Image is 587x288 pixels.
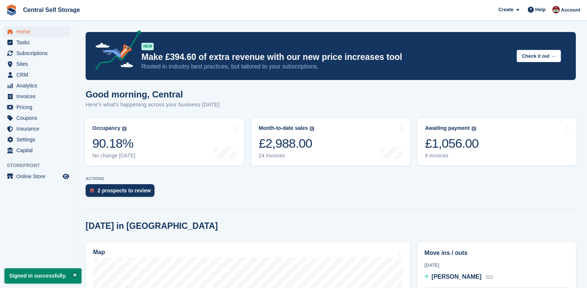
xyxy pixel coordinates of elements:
[16,171,61,182] span: Online Store
[89,30,141,73] img: price-adjustments-announcement-icon-8257ccfd72463d97f412b2fc003d46551f7dbcb40ab6d574587a9cd5c0d94...
[310,127,314,131] img: icon-info-grey-7440780725fd019a000dd9b08b2336e03edf1995a4989e88bcd33f0948082b44.svg
[535,6,546,13] span: Help
[16,134,61,145] span: Settings
[4,102,70,112] a: menu
[425,125,470,131] div: Awaiting payment
[425,136,479,151] div: £1,056.00
[98,188,151,193] div: 2 prospects to review
[4,48,70,58] a: menu
[86,176,576,181] p: ACTIONS
[92,153,135,159] div: No change [DATE]
[16,37,61,48] span: Tasks
[472,127,476,131] img: icon-info-grey-7440780725fd019a000dd9b08b2336e03edf1995a4989e88bcd33f0948082b44.svg
[16,124,61,134] span: Insurance
[141,52,511,63] p: Make £394.60 of extra revenue with our new price increases tool
[122,127,127,131] img: icon-info-grey-7440780725fd019a000dd9b08b2336e03edf1995a4989e88bcd33f0948082b44.svg
[498,6,513,13] span: Create
[16,70,61,80] span: CRM
[141,43,154,50] div: NEW
[251,118,410,166] a: Month-to-date sales £2,988.00 24 invoices
[4,37,70,48] a: menu
[86,221,218,231] h2: [DATE] in [GEOGRAPHIC_DATA]
[16,145,61,156] span: Capital
[7,162,74,169] span: Storefront
[86,100,220,109] p: Here's what's happening across your business [DATE]
[16,26,61,37] span: Home
[16,80,61,91] span: Analytics
[4,59,70,69] a: menu
[4,124,70,134] a: menu
[517,50,561,62] button: Check it out →
[85,118,244,166] a: Occupancy 90.18% No change [DATE]
[16,91,61,102] span: Invoices
[92,125,120,131] div: Occupancy
[4,70,70,80] a: menu
[425,153,479,159] div: 8 invoices
[552,6,560,13] img: Central Self Storage Limited
[61,172,70,181] a: Preview store
[4,134,70,145] a: menu
[259,153,314,159] div: 24 invoices
[16,48,61,58] span: Subscriptions
[259,125,308,131] div: Month-to-date sales
[93,249,105,256] h2: Map
[424,262,569,269] div: [DATE]
[561,6,580,14] span: Account
[4,171,70,182] a: menu
[92,136,135,151] div: 90.18%
[6,4,17,16] img: stora-icon-8386f47178a22dfd0bd8f6a31ec36ba5ce8667c1dd55bd0f319d3a0aa187defe.svg
[16,102,61,112] span: Pricing
[4,80,70,91] a: menu
[4,113,70,123] a: menu
[86,184,158,201] a: 2 prospects to review
[16,59,61,69] span: Sites
[141,63,511,71] p: Rooted in industry best practices, but tailored to your subscriptions.
[16,113,61,123] span: Coupons
[259,136,314,151] div: £2,988.00
[424,272,493,282] a: [PERSON_NAME] 021
[431,273,481,280] span: [PERSON_NAME]
[4,91,70,102] a: menu
[418,118,577,166] a: Awaiting payment £1,056.00 8 invoices
[486,275,493,280] span: 021
[424,249,569,257] h2: Move ins / outs
[4,268,82,284] p: Signed in successfully.
[4,26,70,37] a: menu
[20,4,83,16] a: Central Self Storage
[86,89,220,99] h1: Good morning, Central
[4,145,70,156] a: menu
[90,188,94,193] img: prospect-51fa495bee0391a8d652442698ab0144808aea92771e9ea1ae160a38d050c398.svg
